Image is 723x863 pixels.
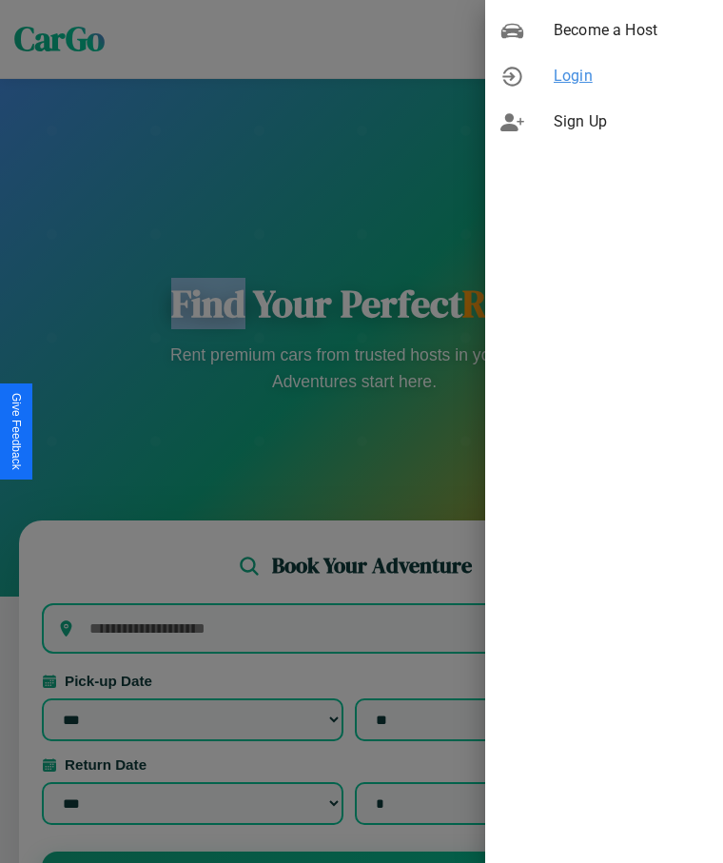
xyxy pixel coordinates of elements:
[485,53,723,99] div: Login
[10,393,23,470] div: Give Feedback
[554,19,708,42] span: Become a Host
[485,99,723,145] div: Sign Up
[554,65,708,88] span: Login
[485,8,723,53] div: Become a Host
[554,110,708,133] span: Sign Up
